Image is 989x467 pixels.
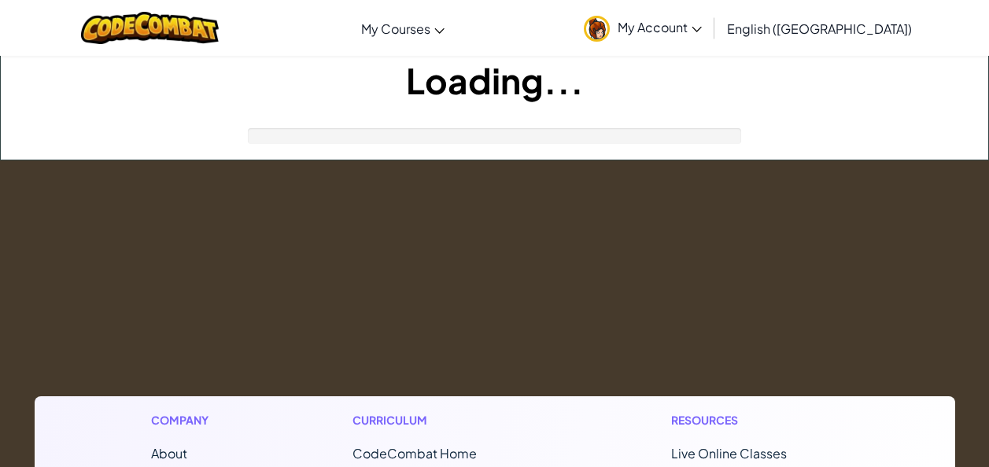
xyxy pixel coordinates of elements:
a: English ([GEOGRAPHIC_DATA]) [719,7,920,50]
img: CodeCombat logo [81,12,219,44]
a: My Account [576,3,710,53]
span: CodeCombat Home [352,445,477,461]
h1: Resources [671,412,839,428]
h1: Loading... [1,56,988,105]
span: My Account [618,19,702,35]
img: avatar [584,16,610,42]
h1: Company [151,412,224,428]
a: About [151,445,187,461]
a: My Courses [353,7,452,50]
span: English ([GEOGRAPHIC_DATA]) [727,20,912,37]
a: Live Online Classes [671,445,787,461]
h1: Curriculum [352,412,543,428]
span: My Courses [361,20,430,37]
